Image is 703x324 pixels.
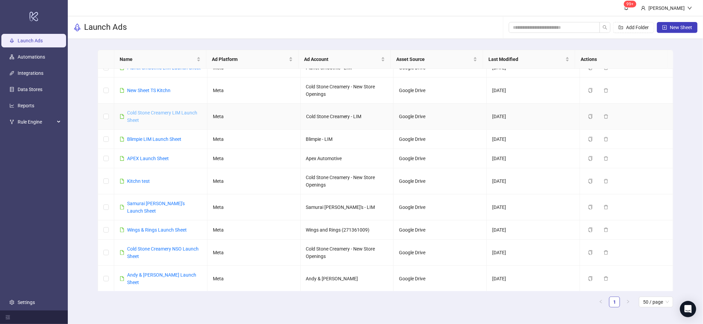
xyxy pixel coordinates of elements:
[604,276,608,281] span: delete
[18,87,42,92] a: Data Stores
[301,168,394,194] td: Cold Stone Creamery - New Store Openings
[5,315,10,320] span: menu-fold
[670,25,692,30] span: New Sheet
[127,178,150,184] a: Kitchn test
[73,23,81,31] span: rocket
[483,50,575,69] th: Last Modified
[114,50,206,69] th: Name
[596,297,606,307] button: left
[487,168,580,194] td: [DATE]
[120,228,124,232] span: file
[18,103,34,108] a: Reports
[207,220,301,240] td: Meta
[207,240,301,266] td: Meta
[626,300,630,304] span: right
[487,220,580,240] td: [DATE]
[301,78,394,104] td: Cold Stone Creamery - New Store Openings
[394,240,487,266] td: Google Drive
[646,4,687,12] div: [PERSON_NAME]
[487,149,580,168] td: [DATE]
[301,240,394,266] td: Cold Stone Creamery - New Store Openings
[18,70,43,76] a: Integrations
[127,88,170,93] a: New Sheet TS Kitchn
[604,137,608,142] span: delete
[127,201,185,214] a: Samurai [PERSON_NAME]'s Launch Sheet
[301,194,394,220] td: Samurai [PERSON_NAME]'s - LIM
[604,179,608,183] span: delete
[624,1,637,7] sup: 141
[604,88,608,93] span: delete
[575,50,667,69] th: Actions
[304,56,380,63] span: Ad Account
[391,50,483,69] th: Asset Source
[120,114,124,119] span: file
[599,300,603,304] span: left
[609,297,620,307] li: 1
[299,50,391,69] th: Ad Account
[488,56,564,63] span: Last Modified
[623,297,634,307] li: Next Page
[609,297,620,307] a: 1
[487,130,580,149] td: [DATE]
[18,300,35,305] a: Settings
[626,25,649,30] span: Add Folder
[127,272,196,285] a: Andy & [PERSON_NAME] Launch Sheet
[301,220,394,240] td: Wings and Rings (271361009)
[396,56,472,63] span: Asset Source
[120,205,124,210] span: file
[487,78,580,104] td: [DATE]
[623,297,634,307] button: right
[120,137,124,142] span: file
[394,149,487,168] td: Google Drive
[394,130,487,149] td: Google Drive
[301,266,394,292] td: Andy & [PERSON_NAME]
[120,276,124,281] span: file
[588,228,593,232] span: copy
[596,297,606,307] li: Previous Page
[588,179,593,183] span: copy
[394,194,487,220] td: Google Drive
[207,194,301,220] td: Meta
[662,25,667,30] span: plus-square
[604,250,608,255] span: delete
[120,250,124,255] span: file
[487,104,580,130] td: [DATE]
[613,22,654,33] button: Add Folder
[639,297,673,307] div: Page Size
[588,137,593,142] span: copy
[394,168,487,194] td: Google Drive
[604,228,608,232] span: delete
[643,297,669,307] span: 50 / page
[394,220,487,240] td: Google Drive
[206,50,299,69] th: Ad Platform
[301,104,394,130] td: Cold Stone Creamery - LIM
[18,38,43,43] a: Launch Ads
[588,250,593,255] span: copy
[604,114,608,119] span: delete
[84,22,127,33] h3: Launch Ads
[120,88,124,93] span: file
[394,266,487,292] td: Google Drive
[588,114,593,119] span: copy
[641,6,646,10] span: user
[120,56,195,63] span: Name
[487,194,580,220] td: [DATE]
[588,156,593,161] span: copy
[687,6,692,10] span: down
[680,301,696,317] div: Open Intercom Messenger
[604,156,608,161] span: delete
[588,205,593,210] span: copy
[127,110,197,123] a: Cold Stone Creamery LIM Launch Sheet
[394,104,487,130] td: Google Drive
[207,168,301,194] td: Meta
[18,54,45,60] a: Automations
[588,276,593,281] span: copy
[9,120,14,124] span: fork
[487,240,580,266] td: [DATE]
[301,130,394,149] td: Blimpie - LIM
[619,25,623,30] span: folder-add
[207,266,301,292] td: Meta
[120,156,124,161] span: file
[127,156,169,161] a: APEX Launch Sheet
[18,115,55,129] span: Rule Engine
